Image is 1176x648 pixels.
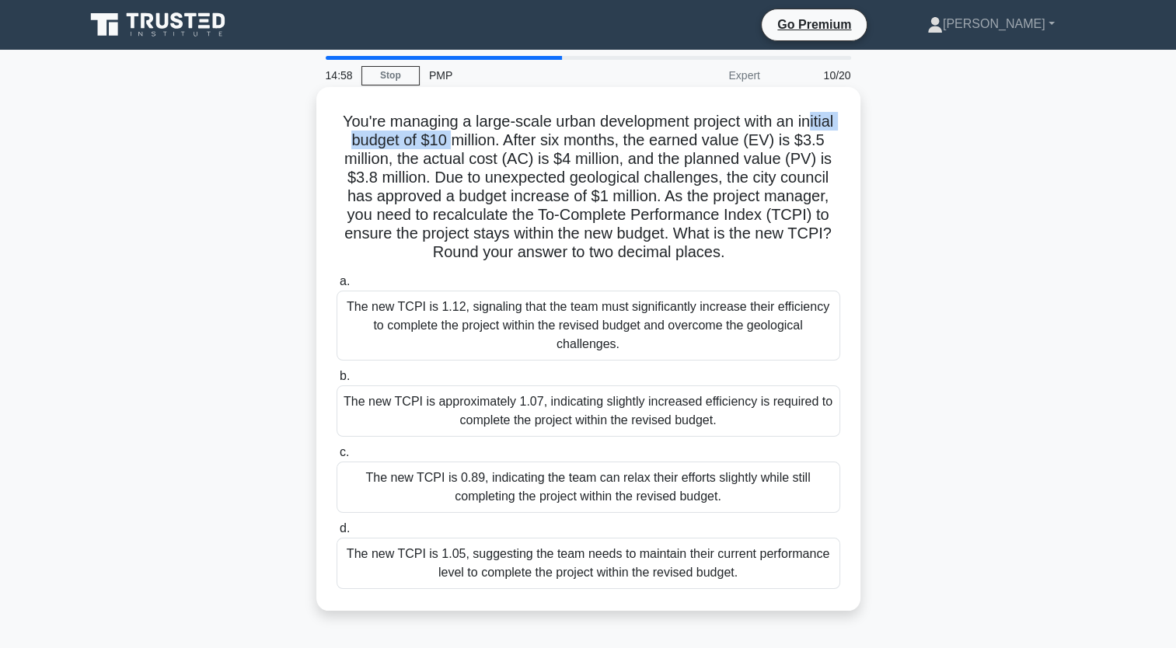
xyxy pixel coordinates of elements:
[420,60,633,91] div: PMP
[769,60,860,91] div: 10/20
[337,385,840,437] div: The new TCPI is approximately 1.07, indicating slightly increased efficiency is required to compl...
[335,112,842,263] h5: You're managing a large-scale urban development project with an initial budget of $10 million. Af...
[316,60,361,91] div: 14:58
[340,369,350,382] span: b.
[337,538,840,589] div: The new TCPI is 1.05, suggesting the team needs to maintain their current performance level to co...
[633,60,769,91] div: Expert
[890,9,1092,40] a: [PERSON_NAME]
[340,445,349,458] span: c.
[361,66,420,85] a: Stop
[337,291,840,361] div: The new TCPI is 1.12, signaling that the team must significantly increase their efficiency to com...
[768,15,860,34] a: Go Premium
[340,521,350,535] span: d.
[337,462,840,513] div: The new TCPI is 0.89, indicating the team can relax their efforts slightly while still completing...
[340,274,350,287] span: a.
